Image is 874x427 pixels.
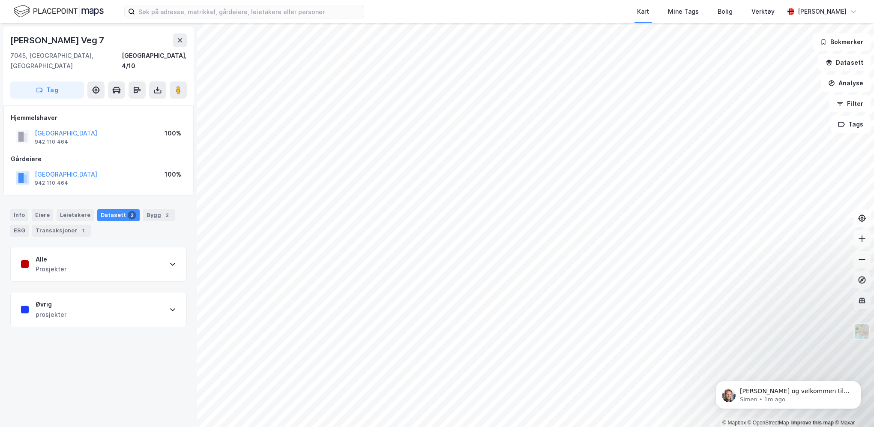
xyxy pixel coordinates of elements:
div: Leietakere [57,209,94,221]
div: Alle [36,254,66,265]
a: Improve this map [791,420,834,426]
a: OpenStreetMap [748,420,789,426]
img: logo.f888ab2527a4732fd821a326f86c7f29.svg [14,4,104,19]
div: 942 110 464 [35,138,68,145]
div: 1 [79,226,87,235]
div: ESG [10,225,29,237]
div: Hjemmelshaver [11,113,186,123]
div: Transaksjoner [32,225,91,237]
div: [GEOGRAPHIC_DATA], 4/10 [122,51,187,71]
iframe: Intercom notifications message [703,363,874,423]
div: Gårdeiere [11,154,186,164]
div: Bygg [143,209,175,221]
div: Mine Tags [668,6,699,17]
div: Prosjekter [36,264,66,274]
button: Tag [10,81,84,99]
button: Analyse [821,75,871,92]
p: Message from Simen, sent 1m ago [37,33,148,41]
img: Z [854,323,870,340]
input: Søk på adresse, matrikkel, gårdeiere, leietakere eller personer [135,5,364,18]
span: [PERSON_NAME] og velkommen til Newsec Maps, [PERSON_NAME] det er du lurer på så er det bare å ta ... [37,25,147,66]
div: Info [10,209,28,221]
div: 2 [128,211,136,220]
div: 100% [165,128,181,138]
div: Datasett [97,209,140,221]
button: Bokmerker [813,33,871,51]
div: 7045, [GEOGRAPHIC_DATA], [GEOGRAPHIC_DATA] [10,51,122,71]
div: [PERSON_NAME] Veg 7 [10,33,106,47]
a: Mapbox [722,420,746,426]
button: Datasett [818,54,871,71]
div: prosjekter [36,310,66,320]
button: Filter [829,95,871,112]
div: Kart [637,6,649,17]
div: Øvrig [36,299,66,310]
div: [PERSON_NAME] [798,6,847,17]
button: Tags [831,116,871,133]
div: Bolig [718,6,733,17]
div: Eiere [32,209,53,221]
div: 100% [165,169,181,180]
div: Verktøy [751,6,775,17]
div: 942 110 464 [35,180,68,186]
div: 2 [163,211,171,220]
